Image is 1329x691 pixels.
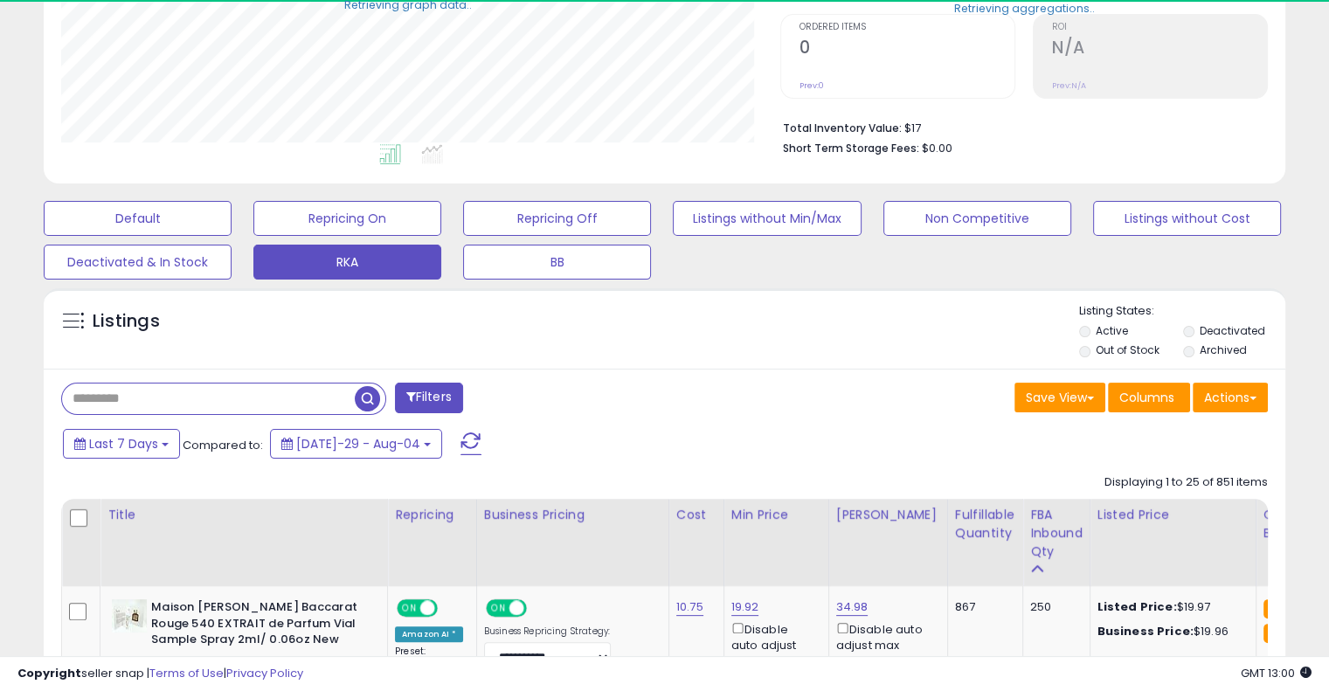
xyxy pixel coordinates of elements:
[89,435,158,453] span: Last 7 Days
[1241,665,1312,681] span: 2025-08-12 13:00 GMT
[149,665,224,681] a: Terms of Use
[93,309,160,334] h5: Listings
[673,201,861,236] button: Listings without Min/Max
[296,435,420,453] span: [DATE]-29 - Aug-04
[253,201,441,236] button: Repricing On
[44,245,232,280] button: Deactivated & In Stock
[1263,624,1296,643] small: FBA
[463,245,651,280] button: BB
[395,383,463,413] button: Filters
[1199,342,1246,357] label: Archived
[63,429,180,459] button: Last 7 Days
[1030,599,1076,615] div: 250
[395,506,469,524] div: Repricing
[270,429,442,459] button: [DATE]-29 - Aug-04
[1097,598,1177,615] b: Listed Price:
[484,506,661,524] div: Business Pricing
[676,598,703,616] a: 10.75
[1093,201,1281,236] button: Listings without Cost
[1263,599,1296,618] small: FBA
[1030,506,1083,561] div: FBA inbound Qty
[1119,389,1174,406] span: Columns
[676,506,716,524] div: Cost
[151,599,363,653] b: Maison [PERSON_NAME] Baccarat Rouge 540 EXTRAIT de Parfum Vial Sample Spray 2ml/ 0.06oz New
[1097,599,1242,615] div: $19.97
[1104,474,1268,491] div: Displaying 1 to 25 of 851 items
[226,665,303,681] a: Privacy Policy
[44,201,232,236] button: Default
[395,626,463,642] div: Amazon AI *
[836,619,934,653] div: Disable auto adjust max
[883,201,1071,236] button: Non Competitive
[524,601,552,616] span: OFF
[731,598,759,616] a: 19.92
[463,201,651,236] button: Repricing Off
[112,599,147,632] img: 414wwjIp9IL._SL40_.jpg
[1108,383,1190,412] button: Columns
[731,506,821,524] div: Min Price
[435,601,463,616] span: OFF
[1014,383,1105,412] button: Save View
[253,245,441,280] button: RKA
[1097,506,1249,524] div: Listed Price
[836,506,940,524] div: [PERSON_NAME]
[1199,323,1264,338] label: Deactivated
[1097,623,1194,639] b: Business Price:
[955,599,1009,615] div: 867
[183,437,263,453] span: Compared to:
[488,601,509,616] span: ON
[107,506,380,524] div: Title
[398,601,420,616] span: ON
[955,506,1015,542] div: Fulfillable Quantity
[731,619,815,670] div: Disable auto adjust min
[1079,303,1285,320] p: Listing States:
[17,666,303,682] div: seller snap | |
[836,598,869,616] a: 34.98
[1096,342,1159,357] label: Out of Stock
[1193,383,1268,412] button: Actions
[1096,323,1128,338] label: Active
[484,625,611,638] label: Business Repricing Strategy:
[1097,624,1242,639] div: $19.96
[17,665,81,681] strong: Copyright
